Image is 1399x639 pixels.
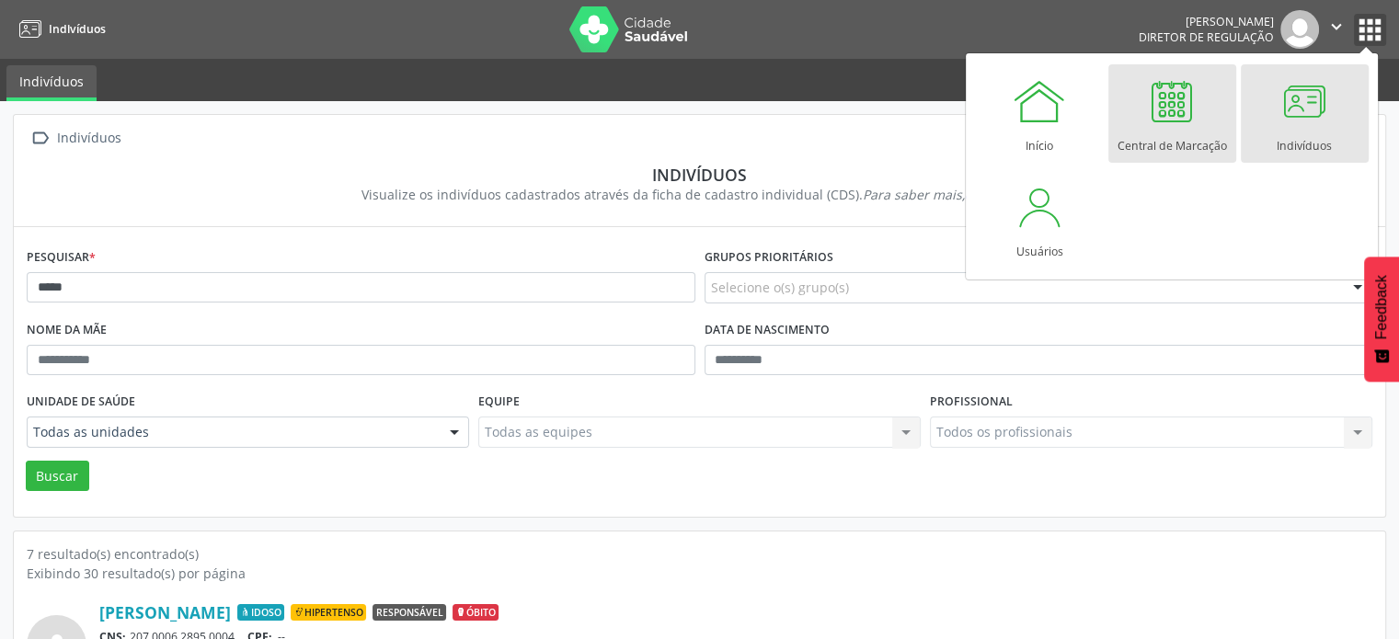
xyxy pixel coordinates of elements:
[373,604,446,621] span: Responsável
[478,388,520,416] label: Equipe
[863,186,1038,203] i: Para saber mais,
[705,316,830,345] label: Data de nascimento
[53,125,124,152] div: Indivíduos
[453,604,499,621] span: Óbito
[27,244,96,272] label: Pesquisar
[711,278,849,297] span: Selecione o(s) grupo(s)
[291,604,366,621] span: Hipertenso
[1241,64,1369,163] a: Indivíduos
[27,564,1372,583] div: Exibindo 30 resultado(s) por página
[1354,14,1386,46] button: apps
[1139,29,1274,45] span: Diretor de regulação
[1319,10,1354,49] button: 
[1139,14,1274,29] div: [PERSON_NAME]
[1108,64,1236,163] a: Central de Marcação
[1373,275,1390,339] span: Feedback
[26,461,89,492] button: Buscar
[976,64,1104,163] a: Início
[976,170,1104,268] a: Usuários
[6,65,97,101] a: Indivíduos
[1280,10,1319,49] img: img
[27,544,1372,564] div: 7 resultado(s) encontrado(s)
[27,388,135,416] label: Unidade de saúde
[705,244,833,272] label: Grupos prioritários
[13,14,106,44] a: Indivíduos
[1326,17,1347,37] i: 
[27,316,107,345] label: Nome da mãe
[930,388,1013,416] label: Profissional
[40,185,1359,204] div: Visualize os indivíduos cadastrados através da ficha de cadastro individual (CDS).
[1364,257,1399,382] button: Feedback - Mostrar pesquisa
[27,125,53,152] i: 
[99,602,231,622] a: [PERSON_NAME]
[27,125,124,152] a:  Indivíduos
[40,165,1359,185] div: Indivíduos
[49,21,106,37] span: Indivíduos
[237,604,284,621] span: Idoso
[33,423,431,441] span: Todas as unidades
